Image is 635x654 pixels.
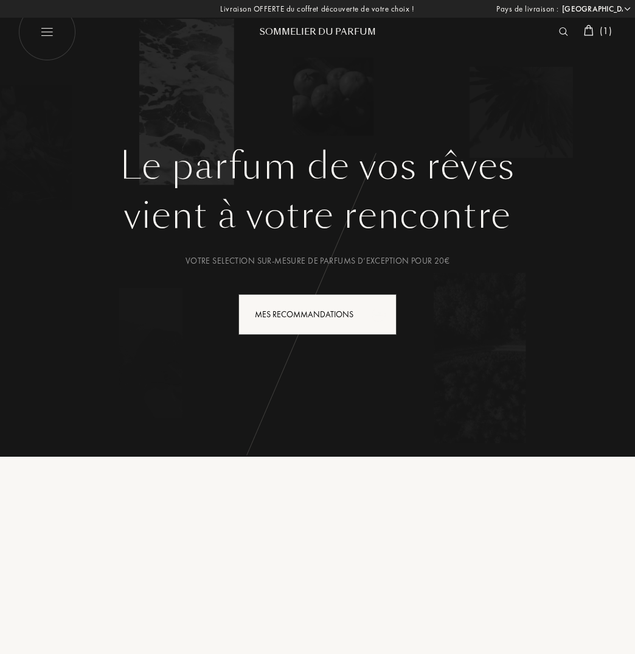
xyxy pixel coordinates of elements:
[229,294,406,335] a: Mes Recommandationsanimation
[559,27,568,36] img: search_icn_white.svg
[27,144,608,188] h1: Le parfum de vos rêves
[238,294,397,335] div: Mes Recommandations
[245,26,390,38] div: Sommelier du Parfum
[584,25,594,36] img: cart_white.svg
[27,255,608,267] div: Votre selection sur-mesure de parfums d’exception pour 20€
[27,188,608,243] div: vient à votre rencontre
[600,24,612,37] span: ( 1 )
[367,302,391,326] div: animation
[18,3,76,61] img: burger_white.png
[496,3,559,15] span: Pays de livraison :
